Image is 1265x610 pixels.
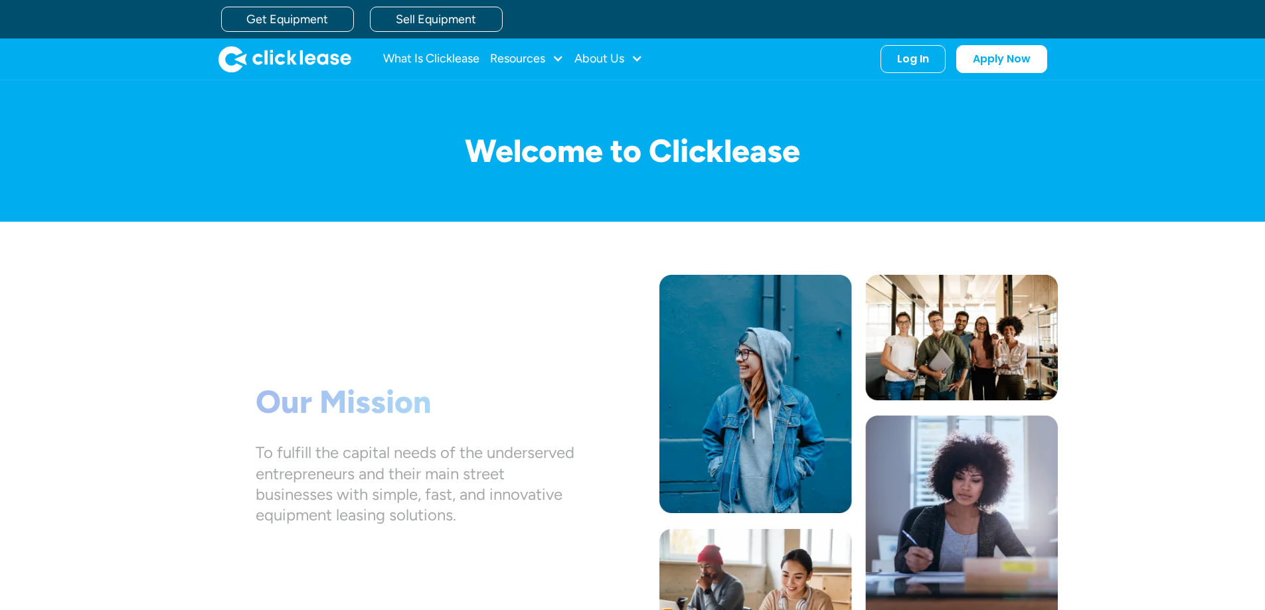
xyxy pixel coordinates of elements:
a: What Is Clicklease [383,46,479,72]
a: Get Equipment [221,7,354,32]
img: Clicklease logo [218,46,351,72]
div: Log In [897,52,929,66]
a: Apply Now [956,45,1047,73]
div: To fulfill the capital needs of the underserved entrepreneurs and their main street businesses wi... [256,442,574,525]
h1: Welcome to Clicklease [208,133,1058,169]
a: Sell Equipment [370,7,503,32]
h1: Our Mission [256,383,574,421]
